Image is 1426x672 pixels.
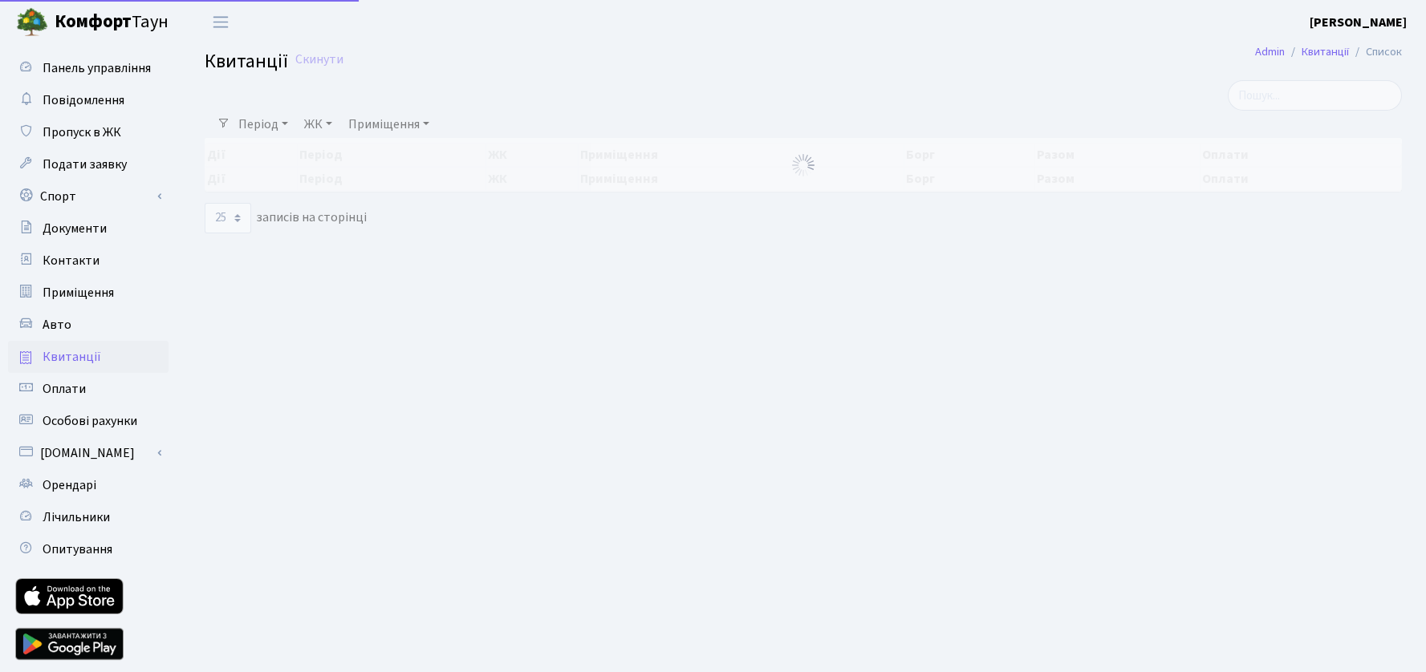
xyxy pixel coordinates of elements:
[8,52,169,84] a: Панель управління
[8,437,169,469] a: [DOMAIN_NAME]
[1310,13,1407,32] a: [PERSON_NAME]
[55,9,169,36] span: Таун
[16,6,48,38] img: logo.png
[55,9,132,34] b: Комфорт
[8,469,169,501] a: Орендарі
[298,111,339,138] a: ЖК
[8,180,169,213] a: Спорт
[8,116,169,148] a: Пропуск в ЖК
[43,220,107,237] span: Документи
[43,59,151,77] span: Панель управління
[205,47,288,75] span: Квитанції
[1231,35,1426,69] nav: breadcrumb
[43,284,114,302] span: Приміщення
[43,123,121,141] span: Пропуск в ЖК
[43,476,96,494] span: Орендарі
[8,213,169,245] a: Документи
[342,111,436,138] a: Приміщення
[8,84,169,116] a: Повідомлення
[790,152,816,178] img: Обробка...
[43,380,86,398] span: Оплати
[43,252,100,269] span: Контакти
[232,111,295,138] a: Період
[1302,43,1349,60] a: Квитанції
[1255,43,1285,60] a: Admin
[8,148,169,180] a: Подати заявку
[8,501,169,533] a: Лічильники
[43,316,71,334] span: Авто
[43,540,112,558] span: Опитування
[8,373,169,405] a: Оплати
[8,533,169,565] a: Опитування
[43,508,110,526] span: Лічильники
[43,156,127,173] span: Подати заявку
[1349,43,1402,61] li: Список
[205,203,251,233] select: записів на сторінці
[8,309,169,341] a: Авто
[43,91,124,109] span: Повідомлення
[8,405,169,437] a: Особові рахунки
[295,52,343,67] a: Скинути
[205,203,367,233] label: записів на сторінці
[43,348,101,366] span: Квитанції
[1310,14,1407,31] b: [PERSON_NAME]
[201,9,241,35] button: Переключити навігацію
[8,341,169,373] a: Квитанції
[8,245,169,277] a: Контакти
[1228,80,1402,111] input: Пошук...
[43,412,137,430] span: Особові рахунки
[8,277,169,309] a: Приміщення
